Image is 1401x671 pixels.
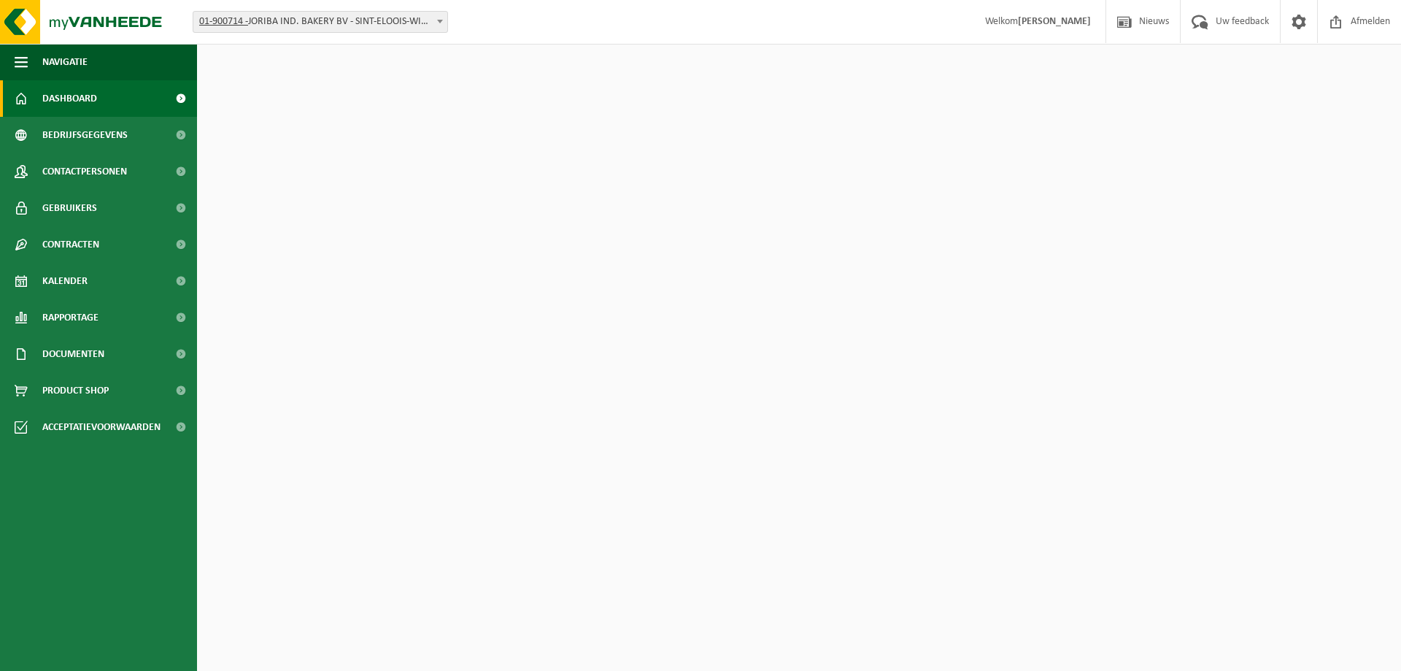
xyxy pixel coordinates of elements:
span: Rapportage [42,299,99,336]
span: Navigatie [42,44,88,80]
span: Acceptatievoorwaarden [42,409,161,445]
strong: [PERSON_NAME] [1018,16,1091,27]
span: Product Shop [42,372,109,409]
span: Contracten [42,226,99,263]
span: 01-900714 - JORIBA IND. BAKERY BV - SINT-ELOOIS-WINKEL [193,11,448,33]
span: Documenten [42,336,104,372]
span: Dashboard [42,80,97,117]
span: Kalender [42,263,88,299]
span: Bedrijfsgegevens [42,117,128,153]
tcxspan: Call 01-900714 - via 3CX [199,16,248,27]
span: Contactpersonen [42,153,127,190]
span: Gebruikers [42,190,97,226]
span: 01-900714 - JORIBA IND. BAKERY BV - SINT-ELOOIS-WINKEL [193,12,447,32]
